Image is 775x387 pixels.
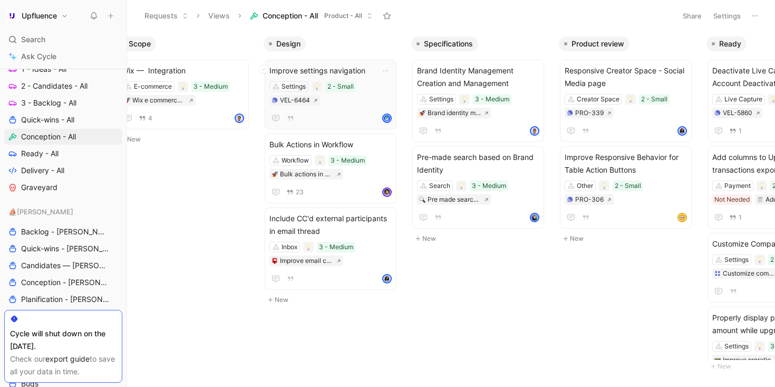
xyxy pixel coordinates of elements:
button: 1 [727,125,744,137]
img: avatar [531,127,538,135]
button: New [264,294,403,306]
div: Search [4,32,122,48]
div: 💡 [599,181,609,191]
div: Settings [724,341,749,352]
span: Pre-made search based on Brand Identity [417,151,539,176]
button: New [559,232,698,245]
img: 💡 [757,257,763,263]
span: Backlog - [PERSON_NAME] [21,226,109,237]
a: Improve settings navigationSettings2 - SmallVEL-6464avatar [265,60,396,129]
div: 💡 [456,181,467,191]
img: 💡 [180,83,186,90]
span: Scope [129,39,151,49]
button: UpfluenceUpfluence [4,8,71,23]
a: Responsive Creator Space - Social Media pageCreator Space2 - SmallPRO-339avatar [560,60,692,142]
button: 4 [137,112,154,124]
div: VEL-5860 [723,108,752,118]
span: Graveyard [21,182,57,193]
a: Pre-made search based on Brand IdentitySearch3 - Medium🔍Pre made search based on brand dataavatar [412,146,544,229]
span: Specifications [424,39,473,49]
div: Search [429,181,450,191]
span: Ready [719,39,741,49]
div: 💡 [459,94,470,105]
span: Design [276,39,301,49]
div: 💡 [625,94,636,105]
div: ScopeNew [112,32,259,151]
span: 3 - Backlog - All [21,98,76,108]
img: avatar [383,275,391,282]
img: avatar [383,115,391,122]
button: Views [204,8,235,24]
img: Upfluence [7,11,17,21]
span: Include CC'd external participants in email thread [269,212,392,238]
span: 1 - Ideas - All [21,64,66,74]
img: 💡 [601,183,607,189]
a: Quick-wins - All [4,112,122,128]
div: Workflow [282,155,309,166]
span: Product review [571,39,624,49]
div: Settings [429,94,453,105]
div: 💡 [757,181,767,191]
span: Ask Cycle [21,50,56,63]
div: Bulk actions in workflow [280,169,333,180]
div: Not Needed [714,194,750,205]
a: Conception - [PERSON_NAME] [4,275,122,290]
div: 3 - Medium [331,155,365,166]
img: avatar [383,188,391,196]
span: Quick-wins - All [21,115,74,125]
span: Bulk Actions in Workflow [269,138,392,151]
span: Conception - [PERSON_NAME] [21,277,109,288]
button: 1 [727,212,744,223]
a: Include CC'd external participants in email threadInbox3 - Medium📮Improve email cc in copy manage... [265,207,396,290]
div: Product reviewNew [555,32,702,250]
div: 💡 [312,81,322,92]
img: 💡 [305,244,312,250]
span: Planification - [PERSON_NAME] [21,294,110,305]
div: Inbox [282,242,297,252]
img: 💡 [458,183,464,189]
img: 🚀 [272,171,278,177]
img: 💳 [714,357,721,363]
button: New [411,232,550,245]
button: Scope [116,36,156,51]
div: Product - All1 - Ideas - All2 - Candidates - All3 - Backlog - AllQuick-wins - AllConception - All... [4,41,122,195]
img: 🚀 [419,110,425,116]
span: Improve settings navigation [269,64,392,77]
a: Ask Cycle [4,49,122,64]
img: avatar [531,214,538,221]
span: Quick-wins - [PERSON_NAME] [21,243,109,254]
button: Settings [709,8,745,23]
img: avatar [679,214,686,221]
span: Product - All [324,11,362,21]
div: 💡 [315,155,325,166]
a: 3 - Backlog - All [4,95,122,111]
span: Conception - All [263,11,318,21]
div: Check our to save all your data in time. [10,353,117,378]
span: Delivery - All [21,165,64,176]
div: Creator Space [577,94,619,105]
span: 2 - Candidates - All [21,81,88,91]
div: Wix e commerce integration [132,95,186,106]
img: 💡 [314,83,320,90]
h1: Upfluence [22,11,57,21]
div: ⛵️[PERSON_NAME]Backlog - [PERSON_NAME]Quick-wins - [PERSON_NAME]Candidates — [PERSON_NAME]Concept... [4,204,122,307]
span: Ready - All [21,148,59,159]
div: 💡 [303,242,314,252]
span: 1 [739,214,742,221]
div: Payment [724,181,751,191]
div: PRO-339 [575,108,604,118]
a: Bulk Actions in WorkflowWorkflow3 - Medium🚀Bulk actions in workflow23avatar [265,134,396,203]
a: Improve Responsive Behavior for Table Action ButtonsOther2 - SmallPRO-306avatar [560,146,692,229]
img: 💡 [759,183,765,189]
div: E-commerce [134,81,172,92]
div: 2 - Small [641,94,667,105]
div: 💡 [754,254,765,265]
a: 2 - Candidates - All [4,78,122,94]
span: Brand Identity Management Creation and Management [417,64,539,90]
span: 1 [739,128,742,134]
a: Planification - [PERSON_NAME] [4,291,122,307]
span: 23 [296,189,304,195]
a: Wix — IntegrationE-commerce3 - Medium🚀Wix e commerce integration4avatar [117,60,249,129]
div: Other [577,181,593,191]
span: 4 [148,115,152,121]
